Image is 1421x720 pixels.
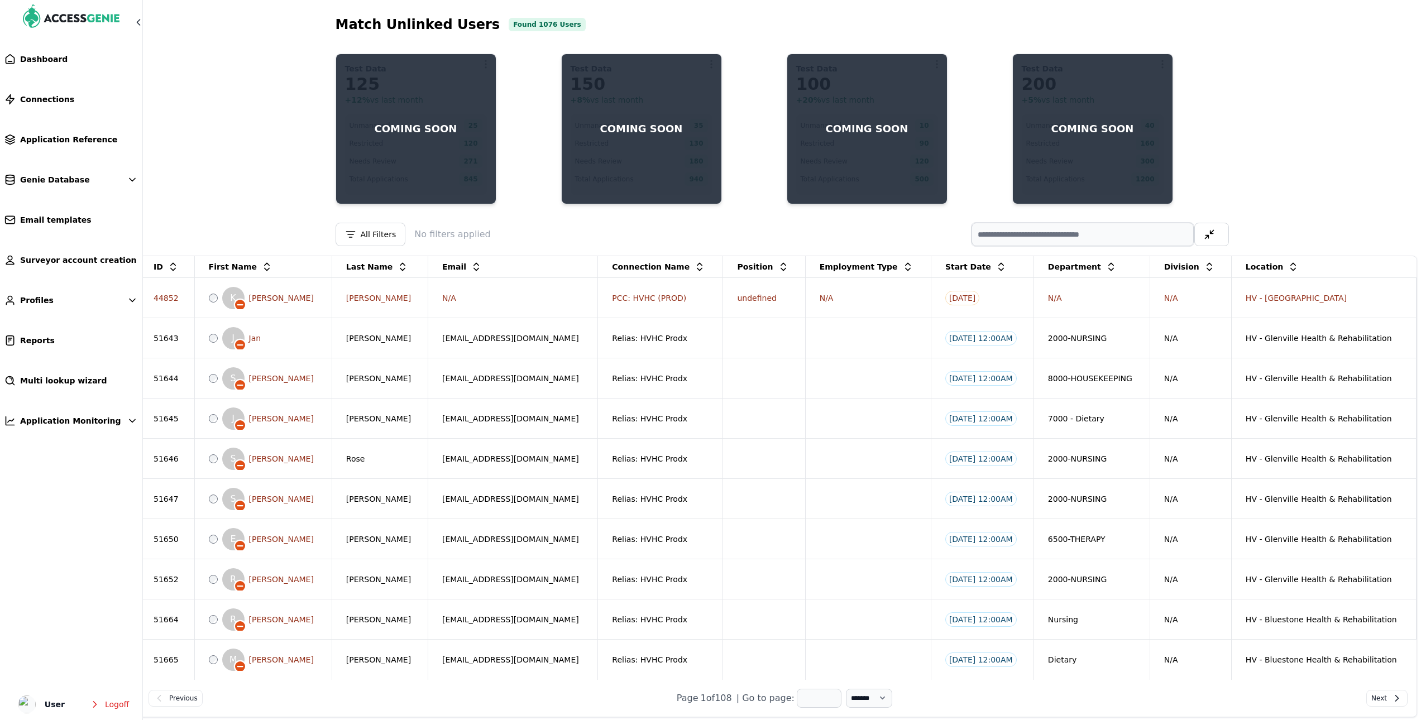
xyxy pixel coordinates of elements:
span: Relias: HVHC Prodx [612,655,687,664]
span: [EMAIL_ADDRESS][DOMAIN_NAME] [442,374,578,383]
span: M [229,654,237,665]
span: Relias: HVHC Prodx [612,495,687,503]
div: Connection Name [599,257,722,277]
span: [PERSON_NAME] [248,453,313,464]
span: 2000-NURSING [1047,495,1106,503]
div: [DATE] 12:00AM [945,452,1016,466]
span: HV - [GEOGRAPHIC_DATA] [1245,294,1346,303]
img: status badge [233,499,246,512]
span: [PERSON_NAME] [248,534,313,545]
span: S [230,373,236,384]
span: Dietary [1047,655,1076,664]
span: Relias: HVHC Prodx [612,535,687,544]
div: Email [428,257,596,277]
span: N/A [1047,294,1061,303]
div: Start Date [931,257,1032,277]
span: Match Unlinked Users [336,13,500,36]
span: [PERSON_NAME] [346,374,410,383]
div: [DATE] 12:00AM [945,331,1016,345]
span: Nursing [1047,615,1078,624]
span: Next [1371,693,1387,704]
span: HV - Glenville Health & Rehabilitation [1245,454,1391,463]
div: Location [1232,257,1415,277]
span: Multi lookup wizard [20,375,107,386]
button: Next [1366,690,1408,707]
span: N/A [1164,535,1178,544]
div: [DATE] 12:00AM [945,572,1016,587]
span: 8000-HOUSEKEEPING [1047,374,1132,383]
span: HV - Glenville Health & Rehabilitation [1245,495,1391,503]
span: HV - Glenville Health & Rehabilitation [1245,575,1391,584]
span: [PERSON_NAME] [346,615,410,624]
span: [PERSON_NAME] [346,575,410,584]
span: 2000-NURSING [1047,575,1106,584]
div: [DATE] 12:00AM [945,532,1016,546]
span: HV - Glenville Health & Rehabilitation [1245,535,1391,544]
img: status badge [233,298,246,311]
span: 51664 [154,615,179,624]
span: Previous [169,693,198,704]
span: 2000-NURSING [1047,334,1106,343]
p: COMING SOON [826,121,908,137]
span: N/A [1164,374,1178,383]
span: HV - Glenville Health & Rehabilitation [1245,374,1391,383]
span: N/A [1164,454,1178,463]
span: Relias: HVHC Prodx [612,334,687,343]
p: | Go to page: [736,692,794,705]
span: Application Reference [20,134,117,145]
span: Reports [20,335,55,346]
span: N/A [1164,615,1178,624]
span: 51645 [154,414,179,423]
span: 51643 [154,334,179,343]
span: [EMAIL_ADDRESS][DOMAIN_NAME] [442,495,578,503]
div: Employment Type [806,257,930,277]
span: [PERSON_NAME] [248,373,313,384]
span: 1 of 108 [700,692,731,705]
img: status badge [233,620,246,633]
div: [DATE] 12:00AM [945,652,1016,667]
span: 44852 [154,294,179,303]
span: [EMAIL_ADDRESS][DOMAIN_NAME] [442,414,578,423]
span: 7000 - Dietary [1047,414,1104,423]
span: [PERSON_NAME] [346,334,410,343]
span: HV - Glenville Health & Rehabilitation [1245,334,1391,343]
span: N/A [1164,294,1178,303]
span: R [230,574,236,585]
p: COMING SOON [375,121,457,137]
span: [PERSON_NAME] [248,614,313,625]
span: E [230,534,236,545]
p: COMING SOON [600,121,683,137]
div: [DATE] [945,291,979,305]
span: [PERSON_NAME] [346,655,410,664]
img: status badge [233,579,246,593]
span: [PERSON_NAME] [248,654,313,665]
span: 51647 [154,495,179,503]
p: COMING SOON [1051,121,1134,137]
div: Last Name [332,257,427,277]
div: [DATE] 12:00AM [945,411,1016,426]
span: 51650 [154,535,179,544]
img: AccessGenie Logo [22,4,121,31]
span: [EMAIL_ADDRESS][DOMAIN_NAME] [442,334,578,343]
span: [PERSON_NAME] [346,495,410,503]
span: [PERSON_NAME] [346,535,410,544]
span: [EMAIL_ADDRESS][DOMAIN_NAME] [442,615,578,624]
span: 2000-NURSING [1047,454,1106,463]
span: 51652 [154,575,179,584]
div: First Name [195,257,331,277]
span: HV - Glenville Health & Rehabilitation [1245,414,1391,423]
span: N/A [819,294,833,303]
span: J [232,333,235,344]
span: HV - Bluestone Health & Rehabilitation [1245,655,1396,664]
button: Logoff [80,693,138,716]
span: [PERSON_NAME] [248,574,313,585]
div: Division [1150,257,1230,277]
span: Relias: HVHC Prodx [612,454,687,463]
span: Logoff [105,699,129,710]
span: [PERSON_NAME] [248,292,313,304]
span: [EMAIL_ADDRESS][DOMAIN_NAME] [442,655,578,664]
div: Position [724,257,804,277]
span: Relias: HVHC Prodx [612,615,687,624]
img: status badge [233,338,246,352]
span: All Filters [361,229,396,240]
